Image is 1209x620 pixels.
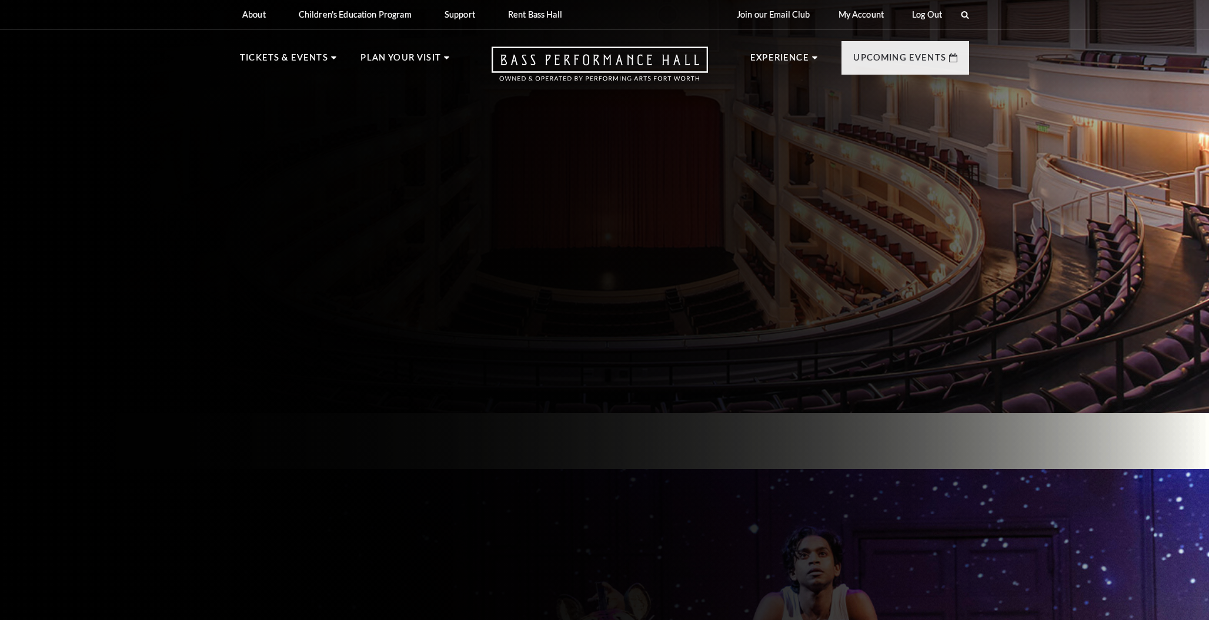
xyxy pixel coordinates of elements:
p: Children's Education Program [299,9,412,19]
p: Upcoming Events [853,51,946,72]
p: Rent Bass Hall [508,9,562,19]
p: Tickets & Events [240,51,328,72]
p: Experience [750,51,809,72]
p: About [242,9,266,19]
p: Support [445,9,475,19]
p: Plan Your Visit [360,51,441,72]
